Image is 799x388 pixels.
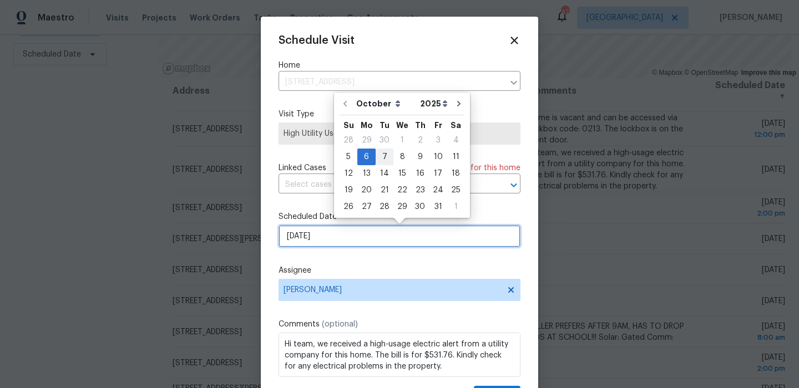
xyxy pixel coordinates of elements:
[376,198,393,215] div: Tue Oct 28 2025
[376,149,393,165] div: Tue Oct 07 2025
[429,132,447,149] div: Fri Oct 03 2025
[429,199,447,215] div: 31
[340,165,357,182] div: Sun Oct 12 2025
[429,166,447,181] div: 17
[447,166,464,181] div: 18
[340,198,357,215] div: Sun Oct 26 2025
[447,149,464,165] div: 11
[340,132,357,148] div: 28
[357,132,376,148] div: 29
[357,182,376,198] div: 20
[357,182,376,198] div: Mon Oct 20 2025
[411,166,429,181] div: 16
[451,121,461,129] abbr: Saturday
[337,93,353,115] button: Go to previous month
[284,285,501,294] span: [PERSON_NAME]
[361,121,373,129] abbr: Monday
[447,132,464,148] div: 4
[376,165,393,182] div: Tue Oct 14 2025
[393,198,411,215] div: Wed Oct 29 2025
[393,199,411,215] div: 29
[411,182,429,198] div: 23
[447,182,464,198] div: Sat Oct 25 2025
[447,132,464,149] div: Sat Oct 04 2025
[376,182,393,198] div: 21
[279,211,520,222] label: Scheduled Date
[343,121,354,129] abbr: Sunday
[376,199,393,215] div: 28
[411,132,429,149] div: Thu Oct 02 2025
[411,132,429,148] div: 2
[340,149,357,165] div: Sun Oct 05 2025
[340,132,357,149] div: Sun Sep 28 2025
[429,182,447,198] div: Fri Oct 24 2025
[279,162,326,173] span: Linked Cases
[411,149,429,165] div: 9
[279,109,520,120] label: Visit Type
[357,149,376,165] div: Mon Oct 06 2025
[411,165,429,182] div: Thu Oct 16 2025
[393,165,411,182] div: Wed Oct 15 2025
[357,166,376,181] div: 13
[376,132,393,149] div: Tue Sep 30 2025
[376,149,393,165] div: 7
[393,182,411,198] div: Wed Oct 22 2025
[415,121,426,129] abbr: Thursday
[357,132,376,149] div: Mon Sep 29 2025
[411,198,429,215] div: Thu Oct 30 2025
[380,121,390,129] abbr: Tuesday
[411,199,429,215] div: 30
[376,132,393,148] div: 30
[447,199,464,215] div: 1
[447,165,464,182] div: Sat Oct 18 2025
[340,182,357,198] div: Sun Oct 19 2025
[279,265,520,276] label: Assignee
[376,166,393,181] div: 14
[340,199,357,215] div: 26
[393,166,411,181] div: 15
[396,121,408,129] abbr: Wednesday
[429,149,447,165] div: Fri Oct 10 2025
[429,132,447,148] div: 3
[434,121,442,129] abbr: Friday
[393,149,411,165] div: Wed Oct 08 2025
[357,165,376,182] div: Mon Oct 13 2025
[279,225,520,247] input: M/D/YYYY
[506,177,522,193] button: Open
[417,95,451,112] select: Year
[393,149,411,165] div: 8
[508,34,520,47] span: Close
[279,74,504,91] input: Enter in an address
[279,60,520,71] label: Home
[429,198,447,215] div: Fri Oct 31 2025
[393,132,411,149] div: Wed Oct 01 2025
[447,198,464,215] div: Sat Nov 01 2025
[429,149,447,165] div: 10
[429,165,447,182] div: Fri Oct 17 2025
[447,182,464,198] div: 25
[451,93,467,115] button: Go to next month
[429,182,447,198] div: 24
[357,149,376,165] div: 6
[376,182,393,198] div: Tue Oct 21 2025
[279,319,520,330] label: Comments
[393,182,411,198] div: 22
[284,128,515,139] span: High Utility Usage
[340,149,357,165] div: 5
[279,176,489,193] input: Select cases
[279,333,520,377] textarea: Hi team, we received a high-usage electric alert from a utility company for this home. The bill i...
[393,132,411,148] div: 1
[357,198,376,215] div: Mon Oct 27 2025
[357,199,376,215] div: 27
[279,35,355,46] span: Schedule Visit
[447,149,464,165] div: Sat Oct 11 2025
[411,182,429,198] div: Thu Oct 23 2025
[353,95,417,112] select: Month
[411,149,429,165] div: Thu Oct 09 2025
[340,182,357,198] div: 19
[322,320,358,328] span: (optional)
[340,166,357,181] div: 12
